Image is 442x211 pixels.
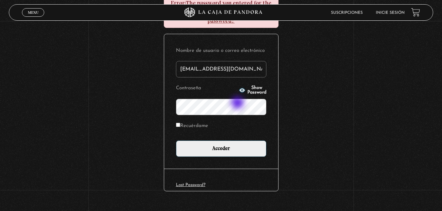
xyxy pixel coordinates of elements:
a: Suscripciones [331,11,363,15]
span: Show Password [247,86,266,95]
label: Contraseña [176,83,237,94]
a: Lost Password? [176,183,205,187]
a: Inicie sesión [376,11,405,15]
input: Recuérdame [176,123,180,127]
label: Recuérdame [176,121,208,131]
span: Menu [28,11,39,14]
label: Nombre de usuario o correo electrónico [176,46,266,56]
button: Show Password [239,86,266,95]
span: Cerrar [26,16,41,21]
input: Acceder [176,140,266,157]
a: View your shopping cart [411,8,420,17]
